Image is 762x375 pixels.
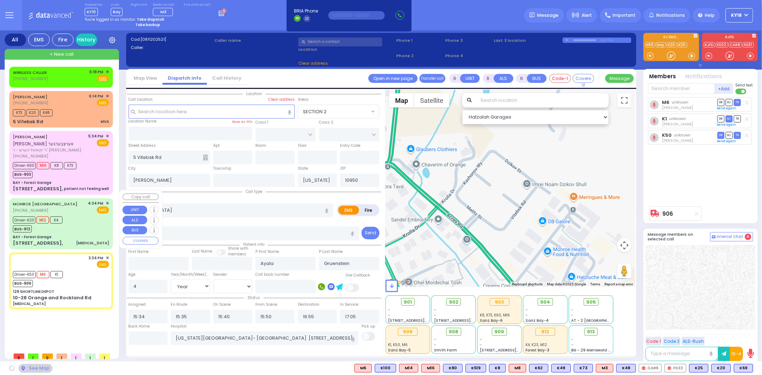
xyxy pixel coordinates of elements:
span: - [526,307,528,312]
span: [0811202521] [140,36,166,42]
button: Send [362,227,379,239]
label: State [298,166,308,171]
label: Back Home [129,324,150,329]
span: 6:18 PM [90,69,104,75]
a: Send again [717,139,736,143]
img: message.svg [529,12,535,18]
a: FD22 [716,42,728,47]
label: KJFD [702,35,758,40]
span: Internal Chat [717,234,743,239]
label: KJ EMS... [643,35,699,40]
span: K48 [40,109,53,116]
label: Room [255,143,266,149]
input: Search hospital [171,331,358,345]
span: Notifications [656,12,685,19]
span: 4:34 PM [88,201,104,206]
span: 913 [587,328,595,335]
span: ר' יקותיאל הערש - ר' [PERSON_NAME] [13,147,86,153]
div: Year/Month/Week/Day [171,272,210,277]
button: Notifications [686,72,722,81]
input: Search a contact [298,37,382,46]
span: EMS [97,139,109,146]
label: Street Address [129,143,156,149]
label: Fire [359,206,379,215]
img: comment-alt.png [712,235,716,239]
span: 909 [495,328,504,335]
button: Code 2 [663,337,681,346]
label: Assigned [129,302,146,307]
span: SO [726,115,733,122]
span: DR [717,115,724,122]
label: Location [298,46,394,52]
div: K62 [529,364,548,372]
label: Floor [298,143,307,149]
span: 0 [42,354,53,359]
span: 1 [71,354,81,359]
div: K20 [711,364,731,372]
span: Phone 3 [445,37,492,44]
div: BLS [465,364,486,372]
span: 1 [85,354,96,359]
button: Copy call [123,194,159,200]
div: BLS [734,364,753,372]
span: - [434,342,436,347]
input: Search location here [129,105,295,118]
span: TR [734,132,741,139]
a: FD31 [743,42,754,47]
span: Sanz Bay-5 [388,347,411,353]
span: Location [243,91,265,96]
div: [MEDICAL_DATA] [76,240,109,246]
label: City [129,166,136,171]
label: Save as POI [232,119,252,124]
div: [STREET_ADDRESS], [13,240,63,247]
span: 901 [404,299,412,306]
button: KY18 [726,8,753,22]
label: Call Location [129,97,153,102]
div: BLS [689,364,708,372]
a: MONROE [GEOGRAPHIC_DATA] [13,201,78,207]
span: Send text [736,82,753,88]
span: Driver-K23 [13,216,35,224]
button: BUS [123,226,147,235]
label: En Route [171,302,187,307]
span: AT - 2 [GEOGRAPHIC_DATA] [572,318,624,323]
span: K4 [50,216,63,224]
a: [PERSON_NAME] [13,94,48,100]
span: - [388,312,390,318]
div: 906 [398,328,418,336]
span: Sanz Bay-6 [480,318,503,323]
div: M3 [596,364,613,372]
span: 902 [449,299,458,306]
img: Google [387,277,411,287]
label: Cross 2 [319,120,333,125]
label: In Service [340,302,358,307]
label: Cad: [131,36,212,42]
div: ALS [399,364,418,372]
a: Open this area in Google Maps (opens a new window) [387,277,411,287]
div: K100 [375,364,396,372]
label: Cross 1 [255,120,268,125]
span: K1, K50, M6 [388,342,408,347]
label: Last Name [192,249,212,254]
div: BAY - Forest Garage [13,180,51,185]
div: MVA [101,119,109,124]
span: ✕ [106,93,109,99]
span: - [434,307,436,312]
a: Dispatch info [163,75,207,81]
input: Search member [648,83,715,94]
span: Driver-K60 [13,162,36,169]
div: All [5,34,26,46]
img: red-radio-icon.svg [668,366,671,370]
span: K8 [50,162,63,169]
span: - [480,337,482,342]
span: DR [717,99,724,106]
label: Clear address [268,97,295,102]
span: ✕ [106,69,109,75]
small: Share with [228,246,248,251]
span: BRIA Phone [294,8,318,14]
h5: Message members on selected call [648,232,710,241]
button: Map camera controls [617,238,632,252]
span: BG - 29 Merriewold S. [572,347,612,353]
span: K8, K73, K60, M16 [477,285,522,294]
span: 4 [745,234,751,240]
